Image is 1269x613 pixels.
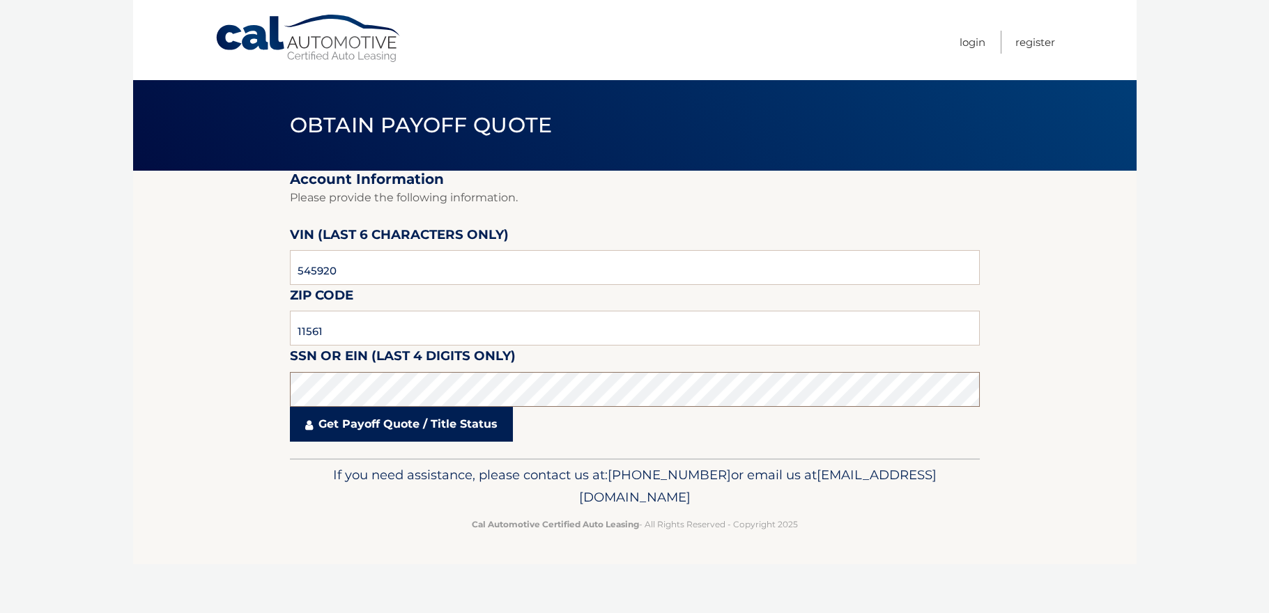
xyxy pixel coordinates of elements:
strong: Cal Automotive Certified Auto Leasing [472,519,639,529]
p: - All Rights Reserved - Copyright 2025 [299,517,971,531]
a: Get Payoff Quote / Title Status [290,407,513,442]
a: Cal Automotive [215,14,403,63]
label: SSN or EIN (last 4 digits only) [290,346,516,371]
span: [PHONE_NUMBER] [608,467,731,483]
a: Login [960,31,985,54]
p: If you need assistance, please contact us at: or email us at [299,464,971,509]
span: Obtain Payoff Quote [290,112,553,138]
h2: Account Information [290,171,980,188]
label: VIN (last 6 characters only) [290,224,509,250]
p: Please provide the following information. [290,188,980,208]
a: Register [1015,31,1055,54]
label: Zip Code [290,285,353,311]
